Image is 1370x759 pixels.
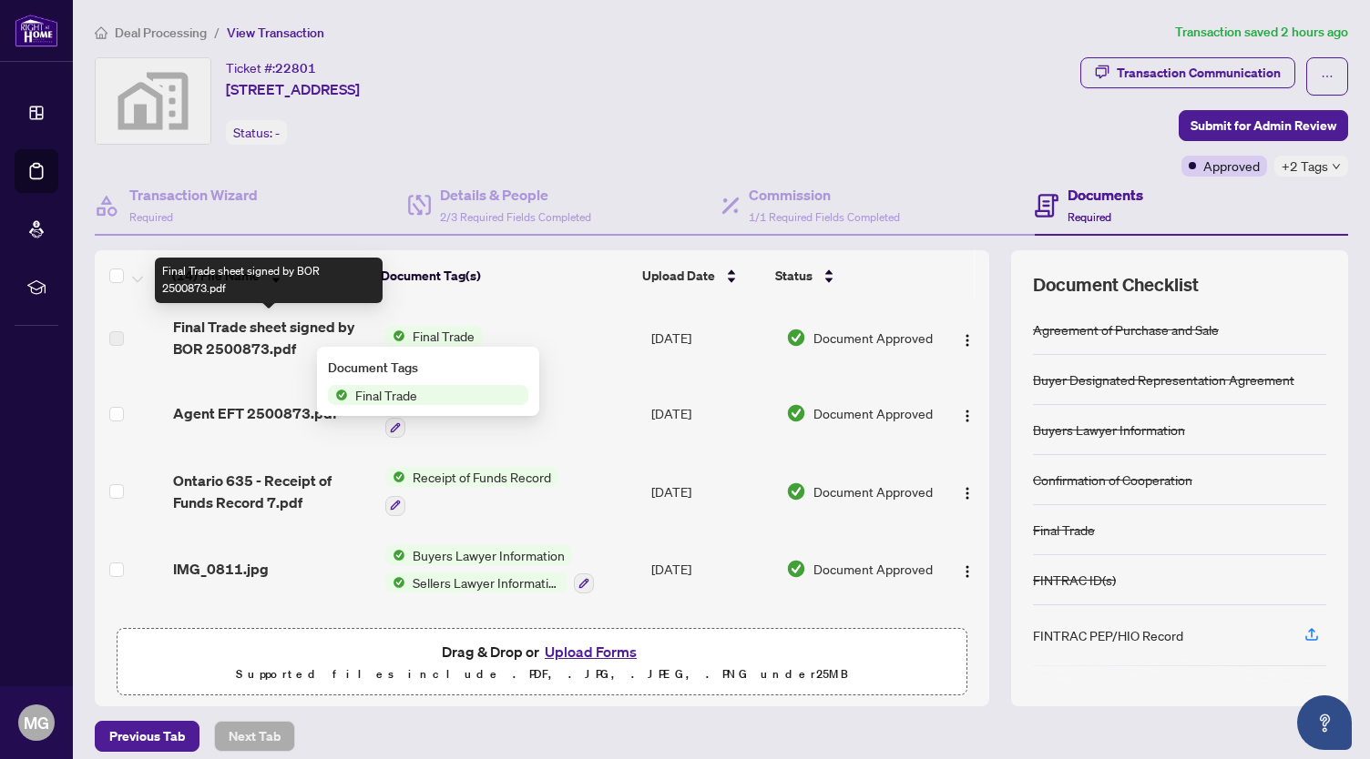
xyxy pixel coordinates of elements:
[749,184,900,206] h4: Commission
[15,14,58,47] img: logo
[440,210,591,224] span: 2/3 Required Fields Completed
[1191,111,1336,140] span: Submit for Admin Review
[405,545,572,565] span: Buyers Lawyer Information
[24,710,49,735] span: MG
[385,326,405,346] img: Status Icon
[813,481,933,501] span: Document Approved
[953,323,982,352] button: Logo
[960,564,975,579] img: Logo
[328,385,348,405] img: Status Icon
[768,250,929,301] th: Status
[440,184,591,206] h4: Details & People
[226,78,360,100] span: [STREET_ADDRESS]
[644,608,779,686] td: [DATE]
[1033,570,1116,590] div: FINTRAC ID(s)
[635,250,768,301] th: Upload Date
[1033,520,1095,540] div: Final Trade
[1033,319,1219,339] div: Agreement of Purchase and Sale
[373,250,634,301] th: Document Tag(s)
[118,629,966,696] span: Drag & Drop orUpload FormsSupported files include .PDF, .JPG, .JPEG, .PNG under25MB
[786,481,806,501] img: Document Status
[786,328,806,348] img: Document Status
[129,184,258,206] h4: Transaction Wizard
[749,210,900,224] span: 1/1 Required Fields Completed
[95,26,107,39] span: home
[1033,272,1199,298] span: Document Checklist
[1203,156,1260,176] span: Approved
[173,402,337,424] span: Agent EFT 2500873.pdf
[328,358,528,378] div: Document Tags
[1033,470,1192,490] div: Confirmation of Cooperation
[109,722,185,751] span: Previous Tab
[1175,22,1348,43] article: Transaction saved 2 hours ago
[1033,369,1294,390] div: Buyer Designated Representation Agreement
[1117,58,1281,87] div: Transaction Communication
[227,25,324,41] span: View Transaction
[953,554,982,583] button: Logo
[385,467,405,487] img: Status Icon
[1282,156,1328,177] span: +2 Tags
[348,385,424,405] span: Final Trade
[1068,210,1111,224] span: Required
[226,57,316,78] div: Ticket #:
[405,467,558,487] span: Receipt of Funds Record
[96,58,210,144] img: svg%3e
[165,250,373,301] th: (14) File Name
[813,559,933,579] span: Document Approved
[1321,70,1334,83] span: ellipsis
[173,558,269,580] span: IMG_0811.jpg
[173,470,371,513] span: Ontario 635 - Receipt of Funds Record 7.pdf
[405,572,567,592] span: Sellers Lawyer Information
[95,721,199,752] button: Previous Tab
[385,326,482,346] button: Status IconFinal Trade
[1033,625,1183,645] div: FINTRAC PEP/HIO Record
[214,721,295,752] button: Next Tab
[539,640,642,663] button: Upload Forms
[786,403,806,423] img: Document Status
[644,374,779,452] td: [DATE]
[128,663,956,685] p: Supported files include .PDF, .JPG, .JPEG, .PNG under 25 MB
[813,328,933,348] span: Document Approved
[1332,162,1341,171] span: down
[275,60,316,76] span: 22801
[644,452,779,531] td: [DATE]
[813,403,933,423] span: Document Approved
[129,210,173,224] span: Required
[953,477,982,506] button: Logo
[405,326,482,346] span: Final Trade
[385,467,558,516] button: Status IconReceipt of Funds Record
[960,486,975,501] img: Logo
[1179,110,1348,141] button: Submit for Admin Review
[385,572,405,592] img: Status Icon
[960,409,975,423] img: Logo
[1068,184,1143,206] h4: Documents
[644,531,779,609] td: [DATE]
[155,258,383,303] div: Final Trade sheet signed by BOR 2500873.pdf
[1033,420,1185,440] div: Buyers Lawyer Information
[442,640,642,663] span: Drag & Drop or
[226,120,287,145] div: Status:
[786,559,806,579] img: Document Status
[960,333,975,348] img: Logo
[644,301,779,374] td: [DATE]
[214,22,220,43] li: /
[1080,57,1295,88] button: Transaction Communication
[1297,695,1352,750] button: Open asap
[275,125,280,141] span: -
[385,545,405,565] img: Status Icon
[173,316,371,359] span: Final Trade sheet signed by BOR 2500873.pdf
[115,25,207,41] span: Deal Processing
[385,545,594,594] button: Status IconBuyers Lawyer InformationStatus IconSellers Lawyer Information
[642,266,715,286] span: Upload Date
[953,399,982,428] button: Logo
[775,266,813,286] span: Status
